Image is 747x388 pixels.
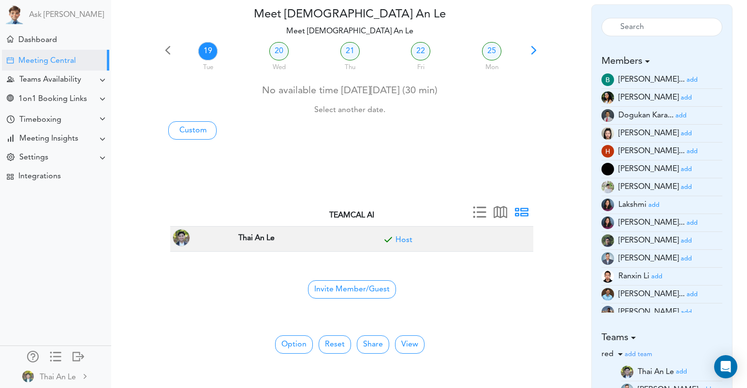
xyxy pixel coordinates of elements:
[618,237,679,244] span: [PERSON_NAME]
[601,145,614,158] img: AHqZkVmA8mTSAAAAAElFTkSuQmCC
[601,196,723,214] li: Head of Product (lakshmicchava@gmail.com)
[618,273,649,280] span: Ranxin Li
[621,366,633,378] img: AftpARC50YqwAAAAAElFTkSuQmCC
[269,42,289,60] a: 20
[236,230,277,244] span: SWE Intern at Los Angeles, CA, US
[27,351,39,360] div: Manage Members and Externals
[601,286,723,303] li: INFORMATION SECURITY ANALYST (syedafna@buffalo.edu)
[482,42,501,60] a: 25
[601,288,614,301] img: wfbEu5Cj1qF4gAAAABJRU5ErkJggg==
[275,335,313,354] button: Option
[18,36,57,45] div: Dashboard
[618,112,674,119] span: Dogukan Kara...
[5,5,24,24] img: Powered by TEAMCAL AI
[625,350,652,358] a: add team
[386,59,455,72] div: Fri
[651,273,662,280] a: add
[50,351,61,364] a: Change side menu
[681,94,692,101] a: add
[687,220,698,226] small: add
[262,86,438,115] span: No available time [DATE][DATE] (30 min)
[19,115,61,125] div: Timeboxing
[618,94,679,101] span: [PERSON_NAME]
[357,335,389,354] a: Share
[1,365,110,387] a: Thai An Le
[681,184,692,190] small: add
[687,219,698,227] a: add
[22,371,34,382] img: wBLfyGaAXRLqgAAAABJRU5ErkJggg==
[601,181,614,193] img: MTI3iChtQ3gAAAABJRU5ErkJggg==
[319,335,351,354] button: Reset
[601,232,723,250] li: Employee (lanhuichen001@gmail.com)
[681,166,692,172] small: add
[601,306,614,318] img: Z
[676,369,687,375] small: add
[625,351,652,358] small: add team
[601,89,723,107] li: Software Engineer (bhavi@teamcalendar.ai)
[687,77,698,83] small: add
[681,238,692,244] small: add
[618,308,679,316] span: [PERSON_NAME]
[601,18,723,36] input: Search
[681,237,692,244] a: add
[618,219,685,227] span: [PERSON_NAME]...
[601,199,614,211] img: 9k=
[19,134,78,144] div: Meeting Insights
[621,363,723,381] li: thaianle.work@gmail.com
[601,91,614,104] img: wktLqiEerNXlgAAAABJRU5ErkJggg==
[687,147,698,155] a: add
[687,291,698,298] small: add
[681,255,692,262] a: add
[601,73,614,86] img: gxMp8BKxZ8AAAAASUVORK5CYII=
[601,127,614,140] img: 9k=
[687,290,698,298] a: add
[19,153,48,162] div: Settings
[681,309,692,316] small: add
[601,216,614,229] img: xVf76wEzDTxPwAAAABJRU5ErkJggg==
[675,113,687,119] small: add
[457,59,527,72] div: Mon
[648,201,659,209] a: add
[18,57,76,66] div: Meeting Central
[27,351,39,364] a: Manage Members and Externals
[618,76,685,84] span: [PERSON_NAME]...
[381,235,395,249] span: Included for meeting
[601,250,723,268] li: Founder/CEO (raj@teamcalendar.ai)
[601,252,614,265] img: BWv8PPf8N0ctf3JvtTlAAAAAASUVORK5CYII=
[315,59,384,72] div: Thu
[681,95,692,101] small: add
[40,372,76,383] div: Thai An Le
[161,47,175,60] span: Previous 7 days
[308,280,396,299] span: Invite Member/Guest to join your Group Free Time Calendar
[681,130,692,137] small: add
[329,212,374,219] strong: TEAMCAL AI
[245,59,314,72] div: Wed
[601,332,723,344] h5: Teams
[601,160,723,178] li: Employee (jagik22@gmail.com)
[411,42,430,60] a: 22
[618,147,685,155] span: [PERSON_NAME]...
[648,202,659,208] small: add
[173,229,190,246] img: Thai An Le(thaianle.work@gmail.com, SWE Intern at Los Angeles, CA, US)
[395,236,412,244] a: Included for meeting
[687,76,698,84] a: add
[601,303,723,321] li: Software Engineer (saitata7@gmail.com)
[18,95,87,104] div: 1on1 Booking Links
[238,234,275,242] strong: Thai An Le
[161,26,539,37] p: Meet [DEMOGRAPHIC_DATA] An Le
[675,112,687,119] a: add
[618,290,685,298] span: [PERSON_NAME]...
[198,42,218,60] a: 19
[527,47,541,60] span: Next 7 days
[161,8,539,22] h4: Meet [DEMOGRAPHIC_DATA] An Le
[681,183,692,191] a: add
[19,75,81,85] div: Teams Availability
[638,368,674,375] span: Thai An Le
[601,178,723,196] li: Marketing Executive (jillian@teamcalendar.ai)
[601,234,614,247] img: 8vEyMtkel0rR4AAAAASUVORK5CYII=
[618,201,646,209] span: Lakshmi
[601,125,723,143] li: Employee (emilym22003@gmail.com)
[676,368,687,375] a: add
[314,106,385,114] small: Select another date.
